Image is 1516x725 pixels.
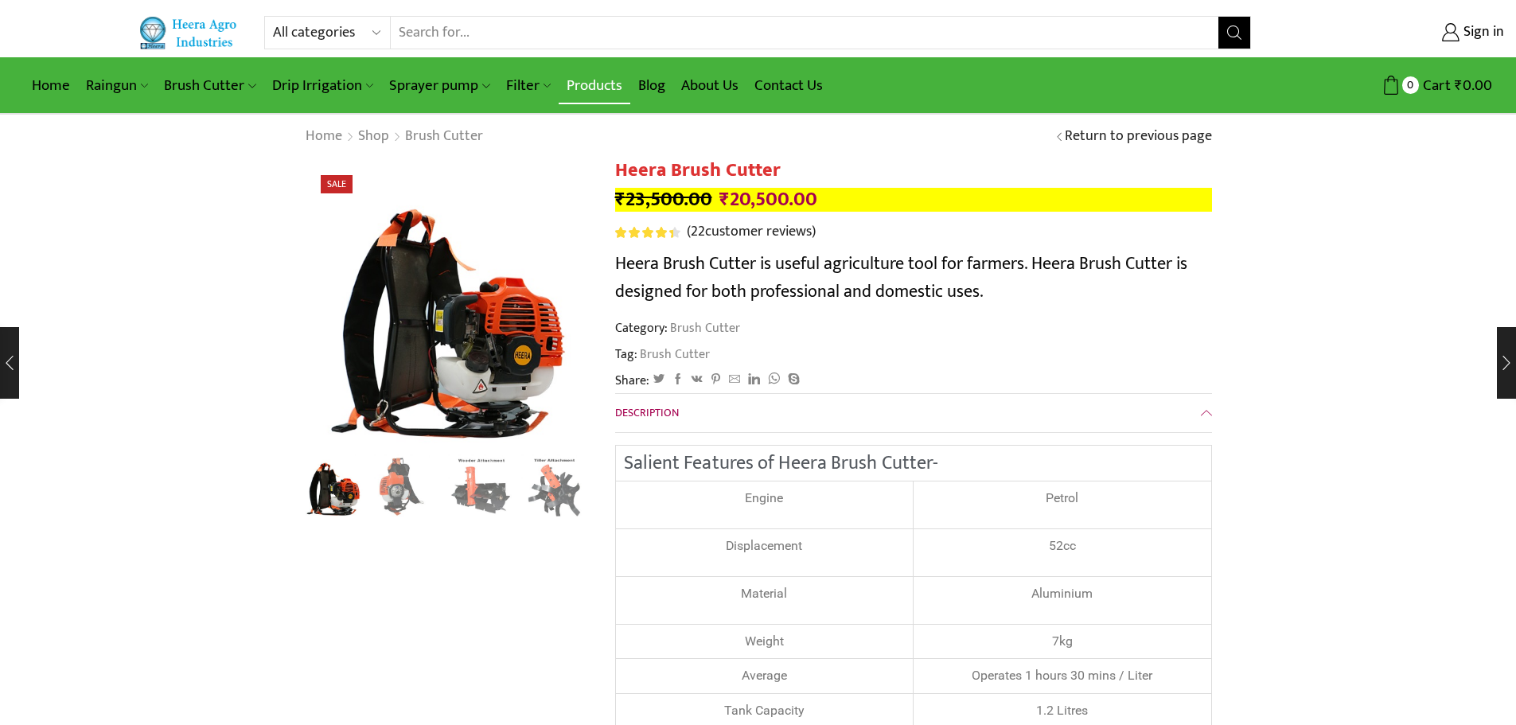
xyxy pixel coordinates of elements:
p: Petrol [922,489,1203,508]
p: Displacement [624,537,905,555]
span: ₹ [615,183,625,216]
bdi: 20,500.00 [719,183,817,216]
div: Rated 4.55 out of 5 [615,227,680,238]
a: Raingun [78,67,156,104]
div: Operates 1 hours 30 mins / Liter [922,667,1203,685]
a: Contact Us [746,67,831,104]
h1: Heera Brush Cutter [615,159,1212,182]
p: 52cc [922,537,1203,555]
span: 22 [615,227,683,238]
a: Filter [498,67,559,104]
span: Description [615,403,679,422]
nav: Breadcrumb [305,127,484,147]
a: About Us [673,67,746,104]
a: Home [24,67,78,104]
bdi: 23,500.00 [615,183,712,216]
a: Home [305,127,343,147]
a: Sprayer pump [381,67,497,104]
a: Blog [630,67,673,104]
span: Sale [321,175,353,193]
span: 22 [691,220,705,244]
span: Sign in [1459,22,1504,43]
p: 1.2 Litres [922,702,1203,720]
div: Weight [624,633,905,651]
span: ₹ [719,183,730,216]
img: Heera Brush Cutter [305,159,591,446]
a: Sign in [1275,18,1504,47]
a: Description [615,394,1212,432]
div: 7kg [922,633,1203,651]
div: Average [624,667,905,685]
li: 2 / 8 [374,454,440,517]
a: Weeder Ataachment [448,454,514,520]
a: Tiller Attachmnet [521,454,587,520]
span: Heera Brush Cutter is useful agriculture tool for farmers. Heera Brush Cutter is designed for bot... [615,249,1187,306]
input: Search for... [391,17,1219,49]
span: Tag: [615,345,1212,364]
a: 4 [374,454,440,520]
li: 1 / 8 [301,454,367,517]
a: 0 Cart ₹0.00 [1267,71,1492,100]
li: 4 / 8 [521,454,587,517]
a: Brush Cutter [404,127,484,147]
p: Aluminium [922,585,1203,603]
a: Shop [357,127,390,147]
span: ₹ [1455,73,1463,98]
span: Rated out of 5 based on customer ratings [615,227,674,238]
bdi: 0.00 [1455,73,1492,98]
a: Brush Cutter [156,67,263,104]
a: Brush Cutter [668,318,740,338]
div: 1 / 8 [305,159,591,446]
h2: Salient Features of Heera Brush Cutter- [624,454,1203,473]
p: Engine [624,489,905,508]
a: (22customer reviews) [687,222,816,243]
div: Tank Capacity [624,702,905,720]
a: Return to previous page [1065,127,1212,147]
a: Brush Cutter [637,345,710,364]
button: Search button [1218,17,1250,49]
li: 3 / 8 [448,454,514,517]
span: Cart [1419,75,1451,96]
div: Material [624,585,905,603]
span: Category: [615,319,740,337]
span: Share: [615,372,649,390]
span: 0 [1402,76,1419,93]
a: Drip Irrigation [264,67,381,104]
a: Products [559,67,630,104]
img: Heera Brush Cutter [301,451,367,517]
